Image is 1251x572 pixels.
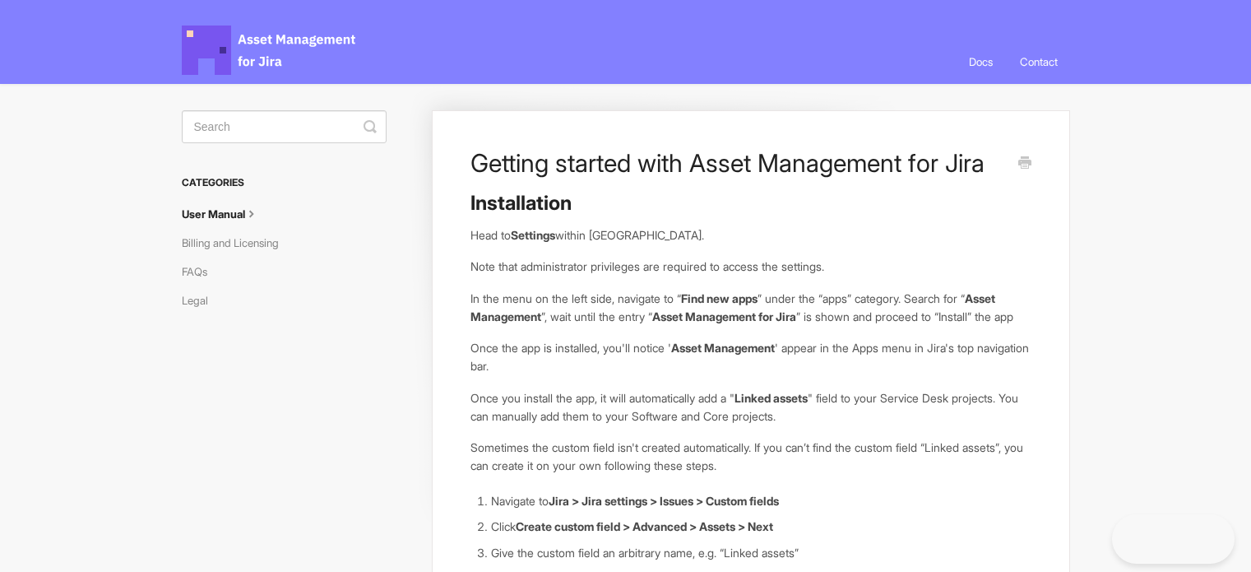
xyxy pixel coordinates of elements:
[671,341,775,355] strong: Asset Management
[1018,155,1031,173] a: Print this Article
[491,492,1031,510] li: Navigate to
[470,148,1006,178] h1: Getting started with Asset Management for Jira
[470,389,1031,425] p: Once you install the app, it will automatically add a " " field to your Service Desk projects. Yo...
[957,40,1005,84] a: Docs
[182,287,220,314] a: Legal
[734,391,808,405] strong: Linked assets
[491,518,1031,536] li: Click
[182,110,387,143] input: Search
[470,290,1031,325] p: In the menu on the left side, navigate to “ ” under the “apps” category. Search for “ ”, wait unt...
[511,228,555,242] strong: Settings
[182,26,358,75] span: Asset Management for Jira Docs
[652,309,796,323] strong: Asset Management for Jira
[182,201,272,227] a: User Manual
[1008,40,1070,84] a: Contact
[470,226,1031,244] p: Head to within [GEOGRAPHIC_DATA].
[470,439,1031,474] p: Sometimes the custom field isn't created automatically. If you can’t find the custom field “Linke...
[470,291,995,323] strong: Asset Management
[681,291,758,305] strong: Find new apps
[182,230,291,256] a: Billing and Licensing
[516,519,773,533] strong: Create custom field > Advanced > Assets > Next
[182,258,220,285] a: FAQs
[549,494,779,508] strong: Jira > Jira settings > Issues > Custom fields
[470,339,1031,374] p: Once the app is installed, you'll notice ' ' appear in the Apps menu in Jira's top navigation bar.
[470,258,1031,276] p: Note that administrator privileges are required to access the settings.
[470,190,1031,216] h2: Installation
[491,544,1031,562] li: Give the custom field an arbitrary name, e.g. “Linked assets”
[1112,514,1235,564] iframe: Toggle Customer Support
[182,168,387,198] h3: Categories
